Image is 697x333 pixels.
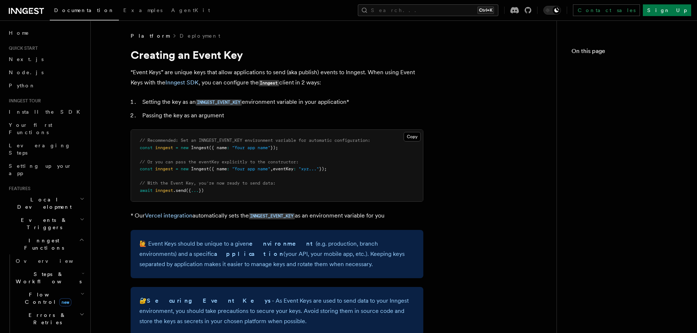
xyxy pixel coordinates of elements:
button: Inngest Functions [6,234,86,254]
span: ... [191,188,199,193]
span: new [181,145,188,150]
button: Flow Controlnew [13,288,86,309]
li: Setting the key as an environment variable in your application* [140,97,423,107]
a: Leveraging Steps [6,139,86,159]
span: Inngest tour [6,98,41,104]
a: Your first Functions [6,118,86,139]
a: Deployment [180,32,220,39]
span: AgentKit [171,7,210,13]
span: eventKey [273,166,293,171]
button: Events & Triggers [6,213,86,234]
button: Local Development [6,193,86,213]
span: ({ name [209,145,227,150]
a: Node.js [6,66,86,79]
span: Local Development [6,196,80,211]
a: Sign Up [643,4,691,16]
span: const [140,166,153,171]
a: Setting up your app [6,159,86,180]
span: inngest [155,166,173,171]
code: INNGEST_EVENT_KEY [196,99,242,106]
span: Inngest Functions [6,237,79,251]
strong: Securing Event Keys [147,297,272,304]
span: Install the SDK [9,109,85,115]
code: Inngest [259,80,279,86]
span: Platform [131,32,169,39]
strong: environment [249,240,316,247]
span: ({ name [209,166,227,171]
kbd: Ctrl+K [477,7,494,14]
span: Leveraging Steps [9,143,71,156]
a: Vercel integration [145,212,192,219]
span: ({ [186,188,191,193]
span: Inngest [191,166,209,171]
span: new [59,298,71,306]
a: AgentKit [167,2,214,20]
a: Examples [119,2,167,20]
button: Search...Ctrl+K [358,4,498,16]
span: Features [6,186,30,192]
span: inngest [155,188,173,193]
span: }); [270,145,278,150]
a: INNGEST_EVENT_KEY [196,98,242,105]
span: Examples [123,7,162,13]
span: .send [173,188,186,193]
span: // Or you can pass the eventKey explicitly to the constructor: [140,159,299,164]
span: Errors & Retries [13,311,79,326]
span: Your first Functions [9,122,52,135]
span: : [227,166,229,171]
button: Toggle dark mode [543,6,561,15]
span: // With the Event Key, you're now ready to send data: [140,181,276,186]
span: Flow Control [13,291,80,306]
span: : [227,145,229,150]
span: = [176,145,178,150]
p: “Event Keys” are unique keys that allow applications to send (aka publish) events to Inngest. Whe... [131,67,423,88]
span: // Recommended: Set an INNGEST_EVENT_KEY environment variable for automatic configuration: [140,138,370,143]
li: Passing the key as an argument [140,110,423,121]
a: Overview [13,254,86,268]
span: Inngest [191,145,209,150]
span: await [140,188,153,193]
span: Quick start [6,45,38,51]
a: Python [6,79,86,92]
span: = [176,166,178,171]
span: Events & Triggers [6,216,80,231]
button: Copy [404,132,421,141]
h1: Creating an Event Key [131,48,423,61]
a: Documentation [50,2,119,20]
span: "xyz..." [299,166,319,171]
h4: On this page [572,47,682,58]
p: * Our automatically sets the as an environment variable for you [131,211,423,221]
span: : [293,166,296,171]
span: const [140,145,153,150]
span: }) [199,188,204,193]
span: Overview [16,258,91,264]
p: 🔐 - As Event Keys are used to send data to your Inngest environment, you should take precautions ... [139,296,415,326]
a: Inngest SDK [165,79,199,86]
p: 🙋 Event Keys should be unique to a given (e.g. production, branch environments) and a specific (y... [139,239,415,269]
span: "Your app name" [232,145,270,150]
strong: application [214,250,284,257]
span: new [181,166,188,171]
span: Steps & Workflows [13,270,82,285]
button: Steps & Workflows [13,268,86,288]
span: Documentation [54,7,115,13]
span: "Your app name" [232,166,270,171]
code: INNGEST_EVENT_KEY [249,213,295,219]
span: Python [9,83,35,88]
span: inngest [155,145,173,150]
button: Errors & Retries [13,309,86,329]
a: INNGEST_EVENT_KEY [249,212,295,219]
span: Node.js [9,69,44,75]
a: Install the SDK [6,105,86,118]
span: Home [9,29,29,37]
a: Next.js [6,53,86,66]
span: Next.js [9,56,44,62]
a: Home [6,26,86,39]
span: Setting up your app [9,163,72,176]
a: Contact sales [573,4,640,16]
span: , [270,166,273,171]
span: }); [319,166,327,171]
